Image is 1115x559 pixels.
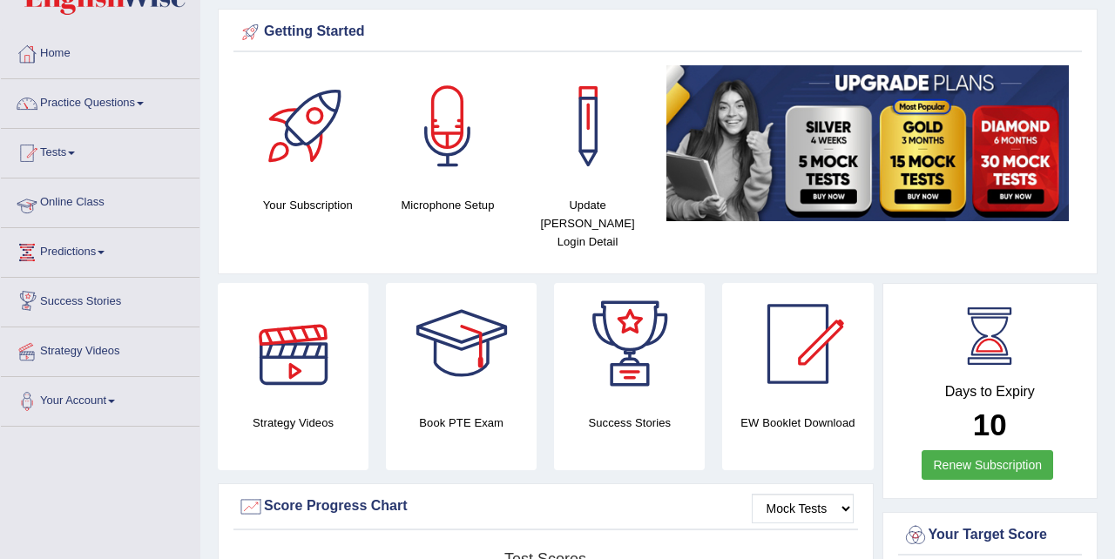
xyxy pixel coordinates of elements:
[1,278,199,321] a: Success Stories
[1,377,199,421] a: Your Account
[1,327,199,371] a: Strategy Videos
[902,522,1078,549] div: Your Target Score
[666,65,1069,221] img: small5.jpg
[554,414,705,432] h4: Success Stories
[722,414,873,432] h4: EW Booklet Download
[922,450,1053,480] a: Renew Subscription
[387,196,510,214] h4: Microphone Setup
[386,414,537,432] h4: Book PTE Exam
[973,407,1007,441] b: 10
[247,196,369,214] h4: Your Subscription
[1,129,199,172] a: Tests
[218,414,368,432] h4: Strategy Videos
[1,30,199,73] a: Home
[238,494,854,520] div: Score Progress Chart
[526,196,649,251] h4: Update [PERSON_NAME] Login Detail
[1,79,199,123] a: Practice Questions
[1,178,199,222] a: Online Class
[1,228,199,272] a: Predictions
[902,384,1078,400] h4: Days to Expiry
[238,19,1078,45] div: Getting Started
